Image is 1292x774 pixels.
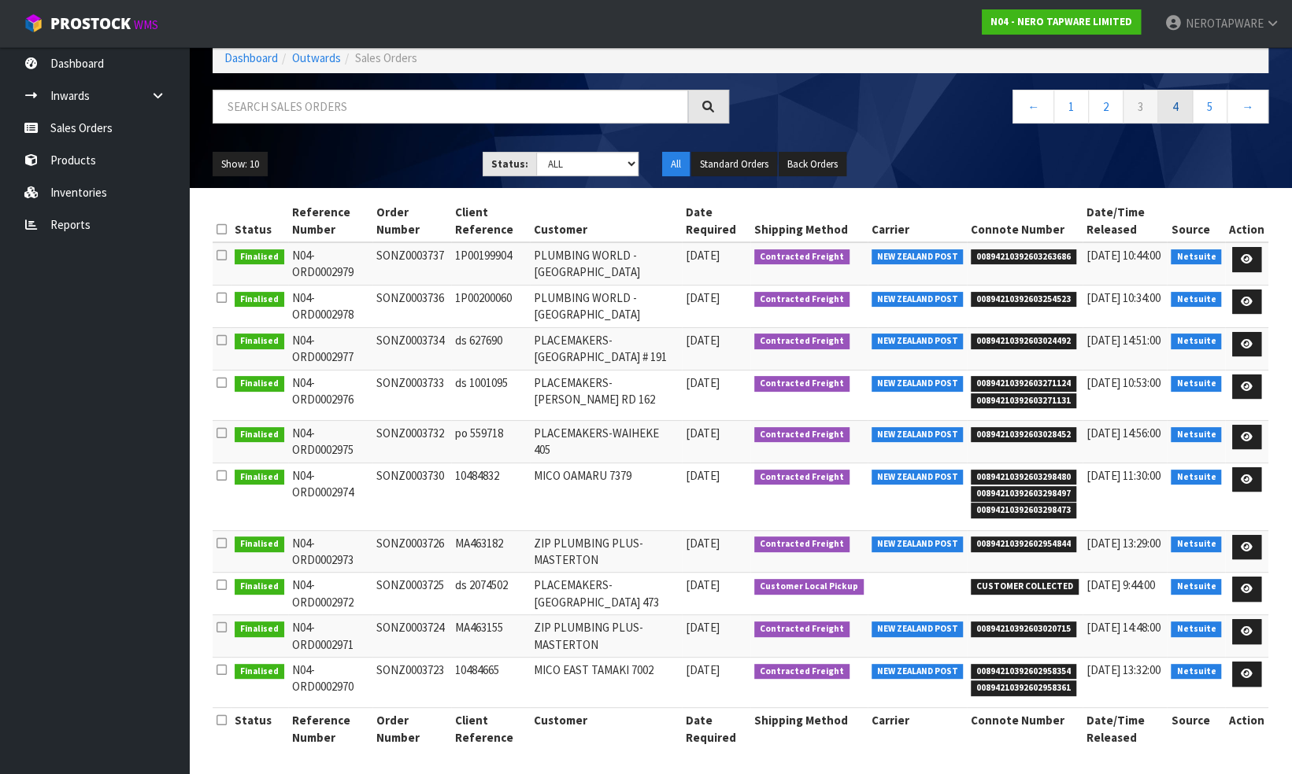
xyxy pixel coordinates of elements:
[872,292,964,308] span: NEW ZEALAND POST
[868,200,968,242] th: Carrier
[872,427,964,443] span: NEW ZEALAND POST
[451,327,530,370] td: ds 627690
[372,420,452,463] td: SONZ0003732
[971,536,1076,552] span: 00894210392602954844
[754,664,850,680] span: Contracted Freight
[686,662,720,677] span: [DATE]
[971,579,1079,595] span: CUSTOMER COLLECTED
[235,427,284,443] span: Finalised
[686,426,720,440] span: [DATE]
[872,664,964,680] span: NEW ZEALAND POST
[1087,662,1161,677] span: [DATE] 13:32:00
[1171,579,1221,595] span: Netsuite
[1087,468,1161,483] span: [DATE] 11:30:00
[288,708,372,750] th: Reference Number
[288,615,372,658] td: N04-ORD0002971
[235,376,284,392] span: Finalised
[24,13,43,33] img: cube-alt.png
[372,200,452,242] th: Order Number
[1083,200,1168,242] th: Date/Time Released
[451,285,530,327] td: 1P00200060
[530,285,682,327] td: PLUMBING WORLD - [GEOGRAPHIC_DATA]
[750,708,868,750] th: Shipping Method
[1123,90,1158,123] a: 3
[288,420,372,463] td: N04-ORD0002975
[1157,90,1193,123] a: 4
[451,573,530,615] td: ds 2074502
[754,536,850,552] span: Contracted Freight
[288,285,372,327] td: N04-ORD0002978
[779,152,846,177] button: Back Orders
[1167,200,1225,242] th: Source
[686,333,720,348] span: [DATE]
[868,708,968,750] th: Carrier
[50,13,131,34] span: ProStock
[1083,708,1168,750] th: Date/Time Released
[1087,333,1161,348] span: [DATE] 14:51:00
[372,530,452,573] td: SONZ0003726
[1171,621,1221,637] span: Netsuite
[530,573,682,615] td: PLACEMAKERS-[GEOGRAPHIC_DATA] 473
[682,200,750,242] th: Date Required
[530,420,682,463] td: PLACEMAKERS-WAIHEKE 405
[235,579,284,595] span: Finalised
[754,621,850,637] span: Contracted Freight
[1171,334,1221,349] span: Netsuite
[990,15,1132,28] strong: N04 - NERO TAPWARE LIMITED
[1088,90,1124,123] a: 2
[971,376,1076,392] span: 00894210392603271124
[1227,90,1268,123] a: →
[1053,90,1089,123] a: 1
[372,463,452,530] td: SONZ0003730
[691,152,777,177] button: Standard Orders
[372,242,452,285] td: SONZ0003737
[491,157,528,171] strong: Status:
[372,327,452,370] td: SONZ0003734
[754,470,850,485] span: Contracted Freight
[1171,470,1221,485] span: Netsuite
[530,200,682,242] th: Customer
[1171,292,1221,308] span: Netsuite
[754,292,850,308] span: Contracted Freight
[372,573,452,615] td: SONZ0003725
[372,708,452,750] th: Order Number
[530,615,682,658] td: ZIP PLUMBING PLUS- MASTERTON
[1087,375,1161,390] span: [DATE] 10:53:00
[1087,577,1155,592] span: [DATE] 9:44:00
[971,334,1076,349] span: 00894210392603024492
[1087,536,1161,551] span: [DATE] 13:29:00
[451,242,530,285] td: 1P00199904
[288,573,372,615] td: N04-ORD0002972
[530,327,682,370] td: PLACEMAKERS-[GEOGRAPHIC_DATA] # 191
[451,420,530,463] td: po 559718
[967,708,1083,750] th: Connote Number
[750,200,868,242] th: Shipping Method
[292,50,341,65] a: Outwards
[754,376,850,392] span: Contracted Freight
[872,470,964,485] span: NEW ZEALAND POST
[1087,290,1161,305] span: [DATE] 10:34:00
[372,285,452,327] td: SONZ0003736
[235,621,284,637] span: Finalised
[288,242,372,285] td: N04-ORD0002979
[530,658,682,708] td: MICO EAST TAMAKI 7002
[235,249,284,265] span: Finalised
[872,621,964,637] span: NEW ZEALAND POST
[213,152,268,177] button: Show: 10
[134,17,158,32] small: WMS
[971,503,1076,518] span: 00894210392603298473
[1087,248,1161,263] span: [DATE] 10:44:00
[235,470,284,485] span: Finalised
[235,292,284,308] span: Finalised
[872,249,964,265] span: NEW ZEALAND POST
[530,242,682,285] td: PLUMBING WORLD - [GEOGRAPHIC_DATA]
[971,292,1076,308] span: 00894210392603254523
[971,470,1076,485] span: 00894210392603298480
[530,370,682,420] td: PLACEMAKERS-[PERSON_NAME] RD 162
[235,664,284,680] span: Finalised
[235,334,284,349] span: Finalised
[967,200,1083,242] th: Connote Number
[1225,200,1268,242] th: Action
[288,658,372,708] td: N04-ORD0002970
[754,249,850,265] span: Contracted Freight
